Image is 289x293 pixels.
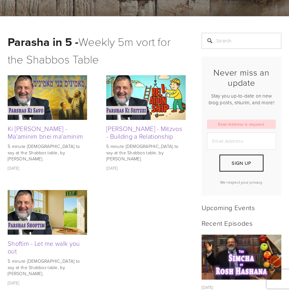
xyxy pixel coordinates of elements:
button: Sign Up [219,155,263,172]
strong: Parasha in 5 - [8,33,78,50]
h1: Weekly 5m vort for the Shabbos Table [8,33,186,68]
img: The Simcha of Rosh Hashana (Ep. 298) [202,235,282,280]
img: Shoftim - Let me walk you out [8,190,87,235]
time: [DATE] [106,165,118,171]
a: Shoftim - Let me walk you out [8,239,80,255]
h2: Never miss an update [207,67,276,88]
span: Sign Up [232,160,251,166]
p: 5 minute [DEMOGRAPHIC_DATA] to say at the Shabbos table, by [PERSON_NAME]. [8,258,87,277]
p: Stay you up-to-date on new blog posts, shiurim, and more! [207,92,276,106]
p: 5 minute [DEMOGRAPHIC_DATA] to say at the Shabbos table, by [PERSON_NAME]. [106,143,186,162]
h2: Recent Episodes [202,219,281,227]
h2: Upcoming Events [202,203,281,211]
input: Email Address [207,133,276,150]
input: Search [202,33,281,49]
p: 5 minute [DEMOGRAPHIC_DATA] to say at the Shabbos table, by [PERSON_NAME]. [8,143,87,162]
div: Email Address is required. [207,120,276,129]
img: Ki Savo - Ma'aminim bnei ma'aminim [8,75,87,120]
time: [DATE] [8,280,19,286]
p: We respect your privacy. [207,179,276,185]
time: [DATE] [202,284,213,290]
a: Ki [PERSON_NAME] - Ma'aminim bnei ma'aminim [8,124,83,141]
img: Ki Seitzei - Mitzvos - Building a Relationship [106,75,186,120]
a: [PERSON_NAME] - Mitzvos - Building a Relationship [106,124,182,141]
time: [DATE] [8,165,19,171]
